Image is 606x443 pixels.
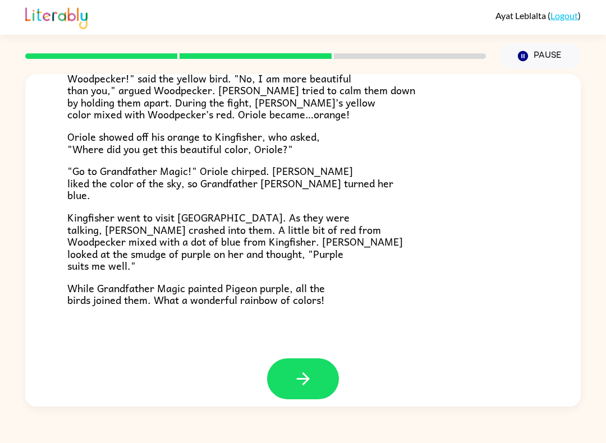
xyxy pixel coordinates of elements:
[495,10,581,21] div: ( )
[550,10,578,21] a: Logout
[67,58,415,122] span: Canary went to [GEOGRAPHIC_DATA]. "Look how beautiful I am, Woodpecker!" said the yellow bird. "N...
[495,10,548,21] span: Ayat Leblalta
[67,163,393,203] span: "Go to Grandfather Magic!" Oriole chirped. [PERSON_NAME] liked the color of the sky, so Grandfath...
[67,209,403,274] span: Kingfisher went to visit [GEOGRAPHIC_DATA]. As they were talking, [PERSON_NAME] crashed into them...
[499,43,581,69] button: Pause
[67,280,325,308] span: While Grandfather Magic painted Pigeon purple, all the birds joined them. What a wonderful rainbo...
[25,4,88,29] img: Literably
[67,128,320,157] span: Oriole showed off his orange to Kingfisher, who asked, "Where did you get this beautiful color, O...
